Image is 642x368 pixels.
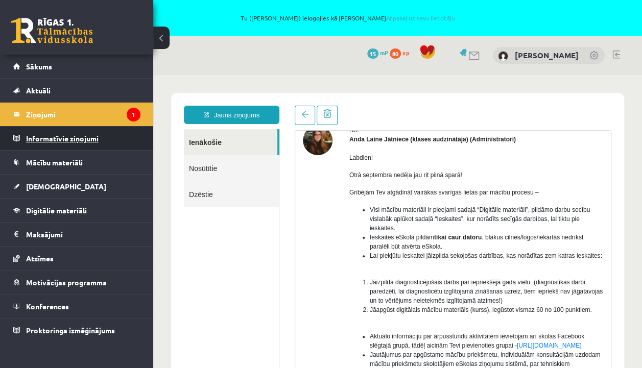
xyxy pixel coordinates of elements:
[150,51,179,80] img: Anda Laine Jātniece (klases audzinātāja)
[380,48,388,57] span: mP
[196,61,363,68] strong: Anda Laine Jātniece (klases audzinātāja) (Administratori)
[13,295,140,318] a: Konferences
[26,254,54,263] span: Atzīmes
[26,158,83,167] span: Mācību materiāli
[217,159,430,175] span: Ieskaites eSkolā pildām , blakus cilnēs/logos/iekārtās nedrīkst paralēli būt atvērta eSkola.
[31,54,124,80] a: Ienākošie
[26,62,52,71] span: Sākums
[26,223,140,246] legend: Maksājumi
[390,48,414,57] a: 80 xp
[13,103,140,126] a: Ziņojumi1
[117,15,578,21] span: Tu ([PERSON_NAME]) ielogojies kā [PERSON_NAME]
[196,114,386,121] span: Gribējām Tev atgādināt vairākas svarīgas lietas par mācību procesu –
[196,79,220,86] span: Labdien!
[217,177,449,184] span: Lai piekļūtu ieskaitei jāizpilda sekojošas darbības, kas norādītas zem katras ieskaites:
[498,51,508,61] img: Alisa Griščuka
[11,18,93,43] a: Rīgas 1. Tālmācības vidusskola
[13,271,140,294] a: Motivācijas programma
[13,55,140,78] a: Sākums
[26,206,87,215] span: Digitālie materiāli
[217,131,437,157] span: Visi mācību materiāli ir pieejami sadaļā “Digitālie materiāli”, pildāmo darbu secību vislabāk apl...
[26,182,106,191] span: [DEMOGRAPHIC_DATA]
[196,96,309,104] span: Otrā septembra nedēļa jau rit pilnā sparā!
[217,258,431,274] span: Aktuālo informāciju par ārpusstundu aktivitātēm ievietojam arī skolas Facebook slēgtajā grupā, tā...
[402,48,409,57] span: xp
[26,302,69,311] span: Konferences
[217,204,449,229] span: Jāizpilda diagnosticējošais darbs par iepriekšējā gada vielu (diagnostikas darbi paredzēti, lai d...
[31,80,126,106] a: Nosūtītie
[26,278,107,287] span: Motivācijas programma
[283,295,387,302] a: [EMAIL_ADDRESS][DOMAIN_NAME]
[386,14,455,22] a: Atpakaļ uz savu lietotāju
[217,231,439,238] span: Jāapgūst digitālais mācību materiāls (kurss), iegūstot vismaz 60 no 100 punktiem.
[364,267,429,274] a: [URL][DOMAIN_NAME]
[390,48,401,59] span: 80
[13,151,140,174] a: Mācību materiāli
[31,106,126,132] a: Dzēstie
[26,86,51,95] span: Aktuāli
[367,48,388,57] a: 15 mP
[26,127,140,150] legend: Informatīvie ziņojumi
[13,318,140,342] a: Proktoringa izmēģinājums
[13,127,140,150] a: Informatīvie ziņojumi
[13,79,140,102] a: Aktuāli
[217,276,447,311] span: Jautājumus par apgūstamo mācību priekšmetu, individuālām konsultācijām uzdodam mācību priekšmetu ...
[13,199,140,222] a: Digitālie materiāli
[367,48,378,59] span: 15
[281,159,328,166] b: tikai caur datoru
[13,175,140,198] a: [DEMOGRAPHIC_DATA]
[26,326,115,335] span: Proktoringa izmēģinājums
[13,223,140,246] a: Maksājumi
[31,31,126,49] a: Jauns ziņojums
[26,103,140,126] legend: Ziņojumi
[13,247,140,270] a: Atzīmes
[515,50,579,60] a: [PERSON_NAME]
[127,108,140,121] i: 1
